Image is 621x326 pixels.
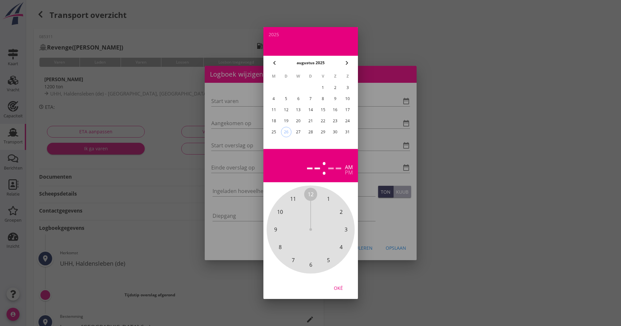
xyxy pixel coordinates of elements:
button: 20 [293,116,303,126]
span: 4 [340,243,343,251]
div: pm [345,170,353,175]
span: 8 [278,243,281,251]
span: 12 [308,190,314,198]
th: Z [342,71,353,82]
button: 23 [330,116,340,126]
span: 9 [274,226,277,233]
button: 17 [342,105,353,115]
span: 6 [309,261,312,269]
span: : [321,154,327,177]
i: chevron_right [343,59,351,67]
div: -- [306,154,321,177]
button: 6 [293,94,303,104]
span: 5 [327,256,330,264]
div: Oké [329,285,347,291]
button: 10 [342,94,353,104]
div: -- [327,154,342,177]
button: 9 [330,94,340,104]
span: 7 [291,256,294,264]
span: 2 [340,208,343,216]
button: 15 [318,105,328,115]
span: 3 [344,226,347,233]
th: M [268,71,280,82]
button: 31 [342,127,353,137]
button: 25 [268,127,279,137]
span: 11 [290,195,296,203]
button: 4 [268,94,279,104]
button: 7 [305,94,316,104]
button: 22 [318,116,328,126]
button: 29 [318,127,328,137]
button: 2 [330,82,340,93]
button: 5 [281,94,291,104]
span: 1 [327,195,330,203]
button: 30 [330,127,340,137]
div: am [345,165,353,170]
button: 12 [281,105,291,115]
button: 11 [268,105,279,115]
th: Z [329,71,341,82]
button: 3 [342,82,353,93]
button: 13 [293,105,303,115]
button: 14 [305,105,316,115]
th: V [317,71,329,82]
button: 16 [330,105,340,115]
button: 24 [342,116,353,126]
button: 28 [305,127,316,137]
button: 27 [293,127,303,137]
span: 10 [277,208,283,216]
button: Oké [324,282,353,294]
button: 8 [318,94,328,104]
button: 21 [305,116,316,126]
th: D [280,71,292,82]
button: 18 [268,116,279,126]
button: 19 [281,116,291,126]
i: chevron_left [271,59,278,67]
button: 26 [281,127,291,137]
button: 1 [318,82,328,93]
button: augustus 2025 [295,58,327,68]
th: W [292,71,304,82]
div: 2025 [269,32,353,37]
th: D [305,71,317,82]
